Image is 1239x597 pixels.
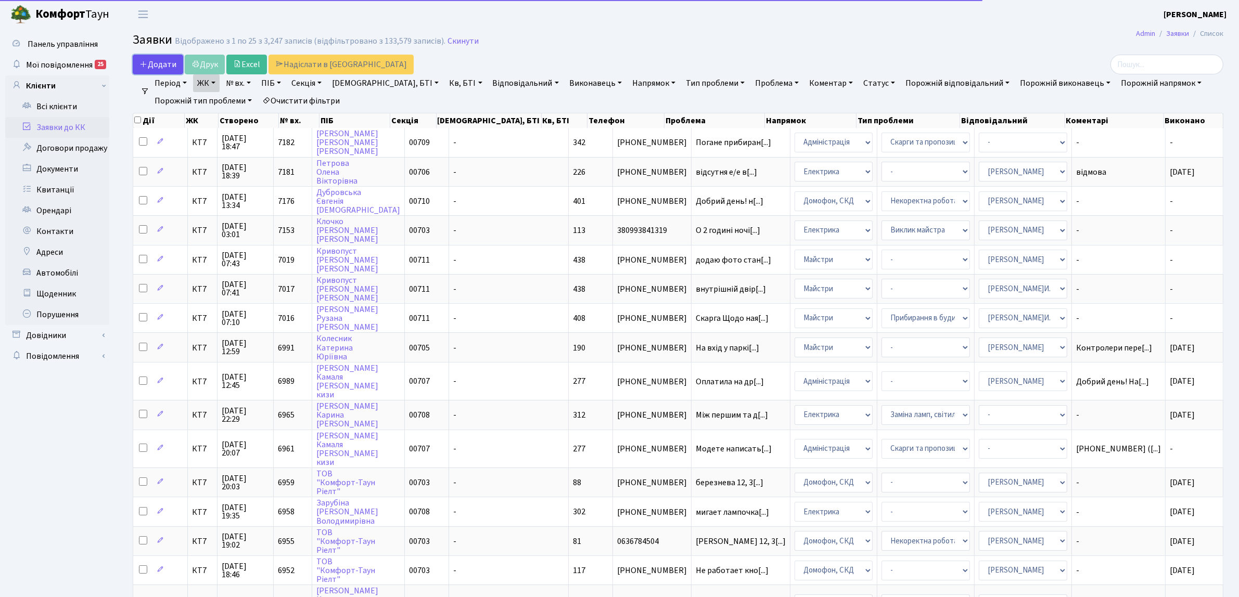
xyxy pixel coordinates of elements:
a: № вх. [222,74,255,92]
a: Очистити фільтри [258,92,344,110]
span: [DATE] [1170,166,1195,178]
span: КТ7 [192,226,213,235]
span: - [453,342,456,354]
span: [PHONE_NUMBER] [617,285,687,293]
a: ТОВ"Комфорт-ТаунРіелт" [316,527,375,556]
span: відсутня е/е в[...] [696,166,757,178]
th: Кв, БТІ [542,113,588,128]
span: - [1076,537,1161,546]
span: 7153 [278,225,295,236]
a: Секція [287,74,326,92]
span: - [453,313,456,324]
th: Напрямок [765,113,857,128]
a: Кв, БТІ [445,74,486,92]
th: Тип проблеми [857,113,960,128]
span: - [1076,478,1161,487]
a: [PERSON_NAME]Камаля[PERSON_NAME]кизи [316,362,378,400]
th: Телефон [587,113,664,128]
a: Клієнти [5,75,109,96]
span: КТ7 [192,566,213,575]
span: [PERSON_NAME] 12, 3[...] [696,536,786,547]
button: Переключити навігацію [130,6,156,23]
span: - [453,536,456,547]
a: ДубровськаЄвгенія[DEMOGRAPHIC_DATA] [316,187,400,216]
span: 7176 [278,196,295,207]
span: 7182 [278,137,295,148]
span: 88 [573,477,581,488]
span: - [1170,196,1173,207]
a: Кривопуст[PERSON_NAME][PERSON_NAME] [316,275,378,304]
span: [DATE] [1170,536,1195,547]
span: [DATE] 03:01 [222,222,269,239]
span: 81 [573,536,581,547]
span: Між першим та д[...] [696,409,768,421]
a: Порушення [5,304,109,325]
span: 00711 [409,283,430,295]
span: 190 [573,342,585,354]
span: [DATE] 20:03 [222,474,269,491]
span: 00705 [409,342,430,354]
span: [PHONE_NUMBER] [617,378,687,386]
span: КТ7 [192,285,213,293]
span: [DATE] 18:47 [222,134,269,151]
span: [DATE] [1170,409,1195,421]
span: [DATE] [1170,507,1195,518]
span: 380993841319 [617,226,687,235]
span: Мої повідомлення [26,59,93,71]
a: Заявки [1166,28,1189,39]
a: Excel [226,55,267,74]
div: 25 [95,60,106,69]
th: Виконано [1164,113,1224,128]
th: ЖК [185,113,219,128]
span: 6952 [278,565,295,576]
span: [DATE] 12:59 [222,339,269,356]
a: Документи [5,159,109,179]
a: Автомобілі [5,263,109,283]
span: [DATE] 18:46 [222,562,269,579]
a: [PERSON_NAME]Камаля[PERSON_NAME]кизи [316,430,378,468]
span: [DATE] [1170,376,1195,387]
span: 277 [573,443,585,455]
span: 6959 [278,477,295,488]
span: - [1076,285,1161,293]
th: Секція [390,113,437,128]
span: 7181 [278,166,295,178]
a: Напрямок [628,74,680,92]
span: 00710 [409,196,430,207]
span: - [1076,508,1161,516]
span: [DATE] [1170,342,1195,354]
span: - [453,137,456,148]
span: Добрий день! н[...] [696,196,763,207]
th: ПІБ [320,113,390,128]
a: Повідомлення [5,346,109,367]
span: [DATE] 22:29 [222,407,269,423]
span: 226 [573,166,585,178]
span: [PHONE_NUMBER] [617,168,687,176]
span: [DATE] 20:07 [222,440,269,457]
span: 438 [573,283,585,295]
span: - [1170,313,1173,324]
a: Квитанції [5,179,109,200]
a: Виконавець [565,74,626,92]
span: КТ7 [192,138,213,147]
a: Адреси [5,242,109,263]
span: КТ7 [192,445,213,453]
span: 302 [573,507,585,518]
span: - [453,409,456,421]
a: [PERSON_NAME][PERSON_NAME][PERSON_NAME] [316,128,378,157]
span: Додати [139,59,176,70]
span: Модете написать[...] [696,443,772,455]
span: - [1170,443,1173,455]
span: КТ7 [192,344,213,352]
span: 6958 [278,507,295,518]
span: 6991 [278,342,295,354]
span: [DATE] 13:34 [222,193,269,210]
a: Панель управління [5,34,109,55]
span: 00703 [409,225,430,236]
span: - [1076,226,1161,235]
span: [DATE] 18:39 [222,163,269,180]
th: Створено [219,113,279,128]
a: [PERSON_NAME]Карина[PERSON_NAME] [316,400,378,430]
span: - [453,477,456,488]
a: Порожній виконавець [1016,74,1115,92]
